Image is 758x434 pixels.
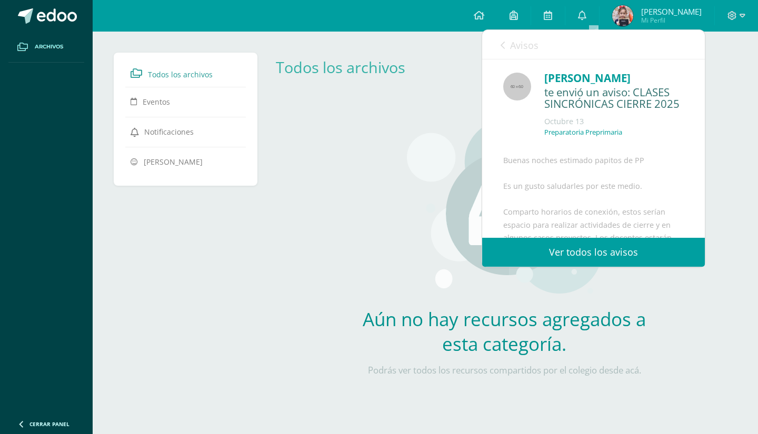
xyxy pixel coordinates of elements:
span: [PERSON_NAME] [641,6,702,17]
img: 773c7ed664d4e95a4dcae6e207361509.png [612,5,633,26]
a: Notificaciones [131,122,241,141]
div: Todos los archivos [276,57,421,77]
span: Archivos [35,43,63,51]
a: Ver todos los avisos [482,238,705,267]
span: Cerrar panel [29,420,69,428]
span: Avisos [510,39,538,52]
div: [PERSON_NAME] [544,70,684,86]
span: Todos los archivos [148,69,213,79]
span: [PERSON_NAME] [144,157,203,167]
h2: Aún no hay recursos agregados a esta categoría. [349,307,660,356]
div: te envió un aviso: CLASES SINCRÓNICAS CIERRE 2025 [544,86,684,111]
span: Mi Perfil [641,16,702,25]
img: 60x60 [503,73,531,100]
div: Octubre 13 [544,116,684,127]
p: Preparatoria Preprimaria [544,128,622,137]
div: Buenas noches estimado papitos de PP Es un gusto saludarles por este medio. Comparto horarios de ... [503,154,684,432]
img: stages.png [407,119,602,298]
a: Archivos [8,32,84,63]
a: Todos los archivos [276,57,405,77]
span: Eventos [143,97,170,107]
span: Notificaciones [144,127,194,137]
a: [PERSON_NAME] [131,152,241,171]
a: Todos los archivos [131,64,241,83]
p: Podrás ver todos los recursos compartidos por el colegio desde acá. [349,365,660,376]
a: Eventos [131,92,241,111]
